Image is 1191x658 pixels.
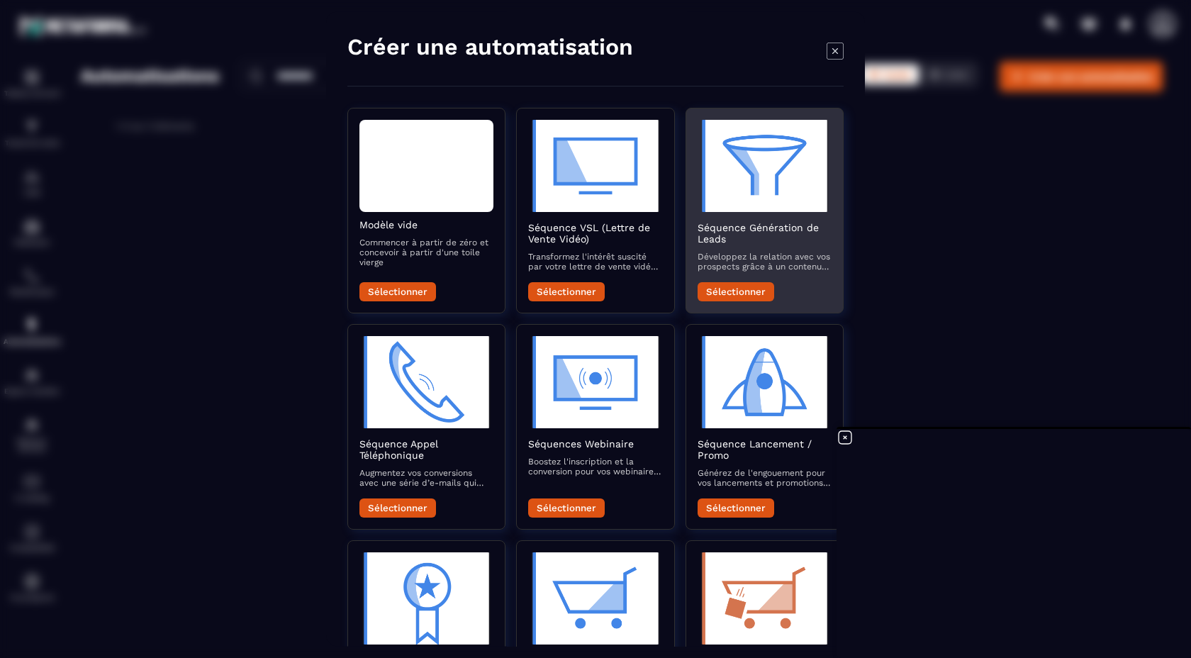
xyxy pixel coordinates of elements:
p: Développez la relation avec vos prospects grâce à un contenu attractif qui les accompagne vers la... [698,252,832,272]
img: automation-objective-icon [698,120,832,212]
button: Sélectionner [359,498,436,518]
p: Générez de l'engouement pour vos lancements et promotions avec une séquence d’e-mails captivante ... [698,468,832,488]
button: Sélectionner [359,282,436,301]
p: Transformez l'intérêt suscité par votre lettre de vente vidéo en actions concrètes avec des e-mai... [528,252,662,272]
h2: Séquence Génération de Leads [698,222,832,245]
h2: Séquence Lancement / Promo [698,438,832,461]
img: automation-objective-icon [528,552,662,645]
h2: Modèle vide [359,219,493,230]
img: automation-objective-icon [528,336,662,428]
img: automation-objective-icon [698,336,832,428]
button: Sélectionner [698,498,774,518]
img: automation-objective-icon [359,552,493,645]
img: automation-objective-icon [528,120,662,212]
h2: Séquence VSL (Lettre de Vente Vidéo) [528,222,662,245]
p: Commencer à partir de zéro et concevoir à partir d'une toile vierge [359,238,493,267]
h2: Séquences Webinaire [528,438,662,450]
img: automation-objective-icon [359,336,493,428]
button: Sélectionner [528,282,605,301]
button: Sélectionner [528,498,605,518]
button: Sélectionner [698,282,774,301]
img: automation-objective-icon [698,552,832,645]
p: Augmentez vos conversions avec une série d’e-mails qui préparent et suivent vos appels commerciaux [359,468,493,488]
h2: Séquence Appel Téléphonique [359,438,493,461]
h4: Créer une automatisation [347,33,633,61]
p: Boostez l'inscription et la conversion pour vos webinaires avec des e-mails qui informent, rappel... [528,457,662,476]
